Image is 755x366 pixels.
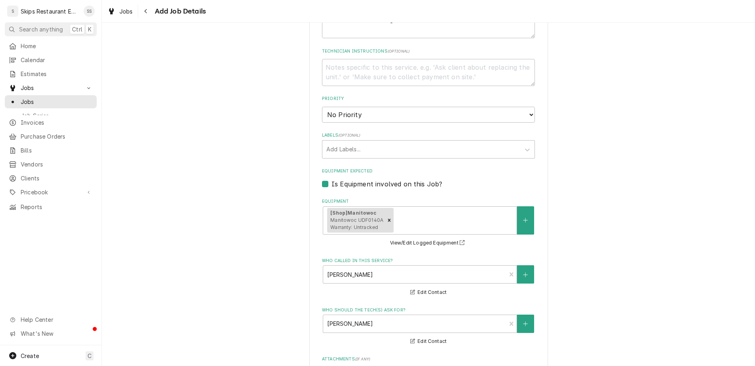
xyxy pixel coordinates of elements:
a: Bills [5,144,97,157]
div: Equipment Expected [322,168,535,188]
span: Home [21,42,93,50]
span: ( optional ) [388,49,410,53]
div: Technician Instructions [322,48,535,86]
a: Clients [5,172,97,185]
span: Estimates [21,70,93,78]
span: K [88,25,92,33]
span: Jobs [21,84,81,92]
button: Search anythingCtrlK [5,22,97,36]
a: Go to Pricebook [5,186,97,199]
div: Skips Restaurant Equipment [21,7,79,16]
span: Search anything [19,25,63,33]
span: C [88,352,92,360]
label: Who called in this service? [322,258,535,264]
button: Create New Equipment [517,206,534,235]
label: Priority [322,96,535,102]
label: Is Equipment involved on this Job? [332,179,442,189]
svg: Create New Contact [523,321,528,327]
span: Add Job Details [152,6,206,17]
a: Vendors [5,158,97,171]
span: Bills [21,146,93,155]
span: Jobs [119,7,133,16]
button: Create New Contact [517,265,534,284]
a: Jobs [104,5,136,18]
label: Technician Instructions [322,48,535,55]
span: Help Center [21,315,92,324]
textarea: Ice Machine Cleaning [322,11,535,38]
a: Reports [5,200,97,213]
span: What's New [21,329,92,338]
a: Purchase Orders [5,130,97,143]
span: Jobs [21,98,93,106]
div: Labels [322,132,535,158]
a: Jobs [5,95,97,108]
span: Create [21,352,39,359]
svg: Create New Contact [523,272,528,278]
button: Edit Contact [409,288,448,297]
div: S [7,6,18,17]
div: Equipment [322,198,535,248]
div: Shan Skipper's Avatar [84,6,95,17]
span: Job Series [21,112,93,120]
span: Ctrl [72,25,82,33]
div: SS [84,6,95,17]
div: Remove [object Object] [385,208,394,233]
a: Home [5,39,97,53]
div: Who should the tech(s) ask for? [322,307,535,346]
strong: [Shop] Manitowoc [330,210,377,216]
label: Labels [322,132,535,139]
div: Who called in this service? [322,258,535,297]
button: Create New Contact [517,315,534,333]
button: View/Edit Logged Equipment [389,238,468,248]
div: Priority [322,96,535,122]
a: Go to Help Center [5,313,97,326]
span: Calendar [21,56,93,64]
span: Clients [21,174,93,182]
span: ( optional ) [338,133,361,137]
a: Invoices [5,116,97,129]
label: Equipment Expected [322,168,535,174]
a: Go to What's New [5,327,97,340]
span: Purchase Orders [21,132,93,141]
a: Calendar [5,53,97,67]
button: Edit Contact [409,337,448,346]
span: Pricebook [21,188,81,196]
a: Estimates [5,67,97,80]
a: Job Series [5,109,97,122]
span: Reports [21,203,93,211]
span: Vendors [21,160,93,168]
button: Navigate back [140,5,152,18]
label: Equipment [322,198,535,205]
span: ( if any ) [355,357,370,361]
span: Invoices [21,118,93,127]
a: Go to Jobs [5,81,97,94]
svg: Create New Equipment [523,217,528,223]
label: Who should the tech(s) ask for? [322,307,535,313]
span: Manitowoc UDF0140A Warranty: Untracked [330,217,383,230]
label: Attachments [322,356,535,362]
